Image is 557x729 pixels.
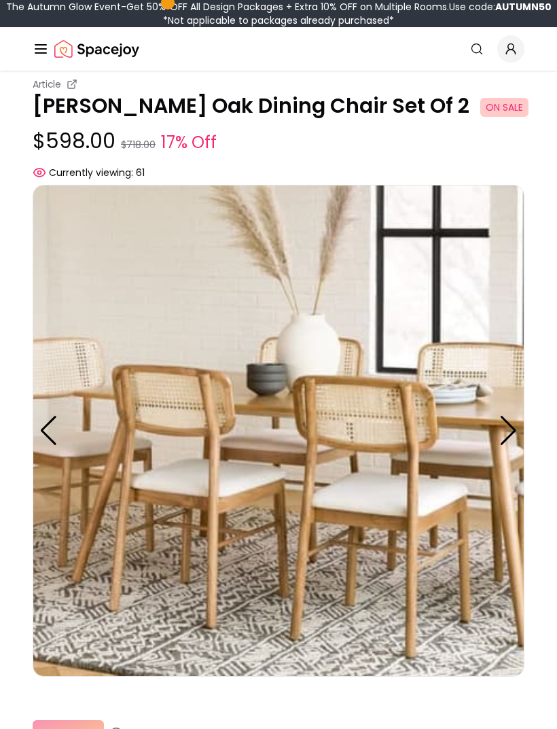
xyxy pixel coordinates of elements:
[121,138,156,152] small: $718.00
[33,77,61,91] small: Article
[33,94,524,118] p: [PERSON_NAME] Oak Dining Chair Set Of 2
[480,98,528,117] span: ON SALE
[163,14,394,27] span: *Not applicable to packages already purchased*
[54,35,139,63] a: Spacejoy
[33,129,524,155] p: $598.00
[136,166,145,179] span: 61
[33,185,524,677] img: https://storage.googleapis.com/spacejoy-main/assets/616034fcc74ccf001c09c657/product_1_0lf9dcm85nnih
[33,27,524,71] nav: Global
[54,35,139,63] img: Spacejoy Logo
[49,166,133,179] span: Currently viewing:
[161,130,217,155] small: 17% Off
